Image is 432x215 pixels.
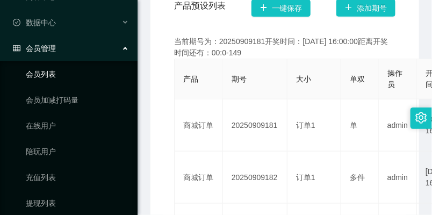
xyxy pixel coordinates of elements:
[387,69,402,89] span: 操作员
[26,89,129,111] a: 会员加减打码量
[175,99,223,152] td: 商城订单
[13,45,20,52] i: 图标: table
[183,75,198,83] span: 产品
[26,167,129,188] a: 充值列表
[13,44,56,53] span: 会员管理
[13,18,56,27] span: 数据中心
[223,152,287,204] td: 20250909182
[415,112,427,124] i: 图标: setting
[13,19,20,26] i: 图标: check-circle-o
[379,99,417,152] td: admin
[223,99,287,152] td: 20250909181
[26,141,129,162] a: 陪玩用户
[379,152,417,204] td: admin
[350,173,365,182] span: 多件
[296,121,315,130] span: 订单1
[296,173,315,182] span: 订单1
[350,75,365,83] span: 单双
[26,115,129,137] a: 在线用户
[296,75,311,83] span: 大小
[350,121,357,130] span: 单
[175,152,223,204] td: 商城订单
[26,63,129,85] a: 会员列表
[174,36,395,59] div: 当前期号为：20250909181开奖时间：[DATE] 16:00:00距离开奖时间还有：00:0-149
[232,75,247,83] span: 期号
[26,192,129,214] a: 提现列表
